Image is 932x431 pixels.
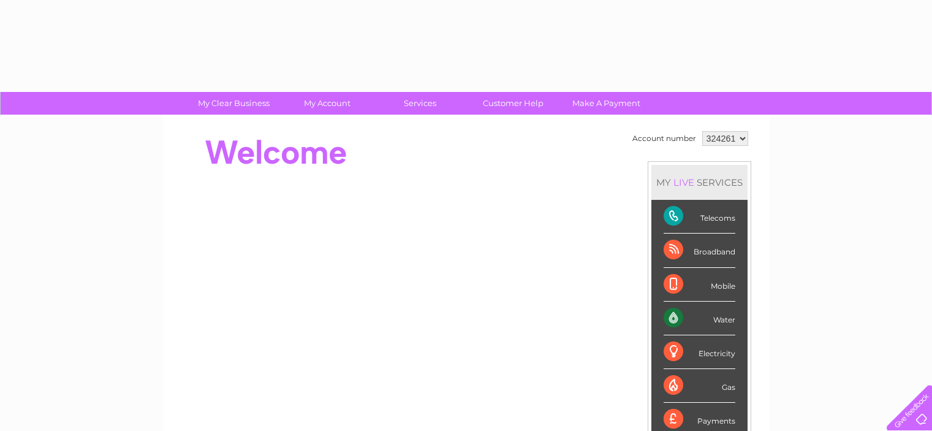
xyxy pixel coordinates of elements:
[463,92,564,115] a: Customer Help
[664,302,735,335] div: Water
[183,92,284,115] a: My Clear Business
[369,92,471,115] a: Services
[556,92,657,115] a: Make A Payment
[629,128,699,149] td: Account number
[664,200,735,234] div: Telecoms
[664,335,735,369] div: Electricity
[664,268,735,302] div: Mobile
[664,234,735,267] div: Broadband
[651,165,748,200] div: MY SERVICES
[664,369,735,403] div: Gas
[671,177,697,188] div: LIVE
[276,92,377,115] a: My Account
